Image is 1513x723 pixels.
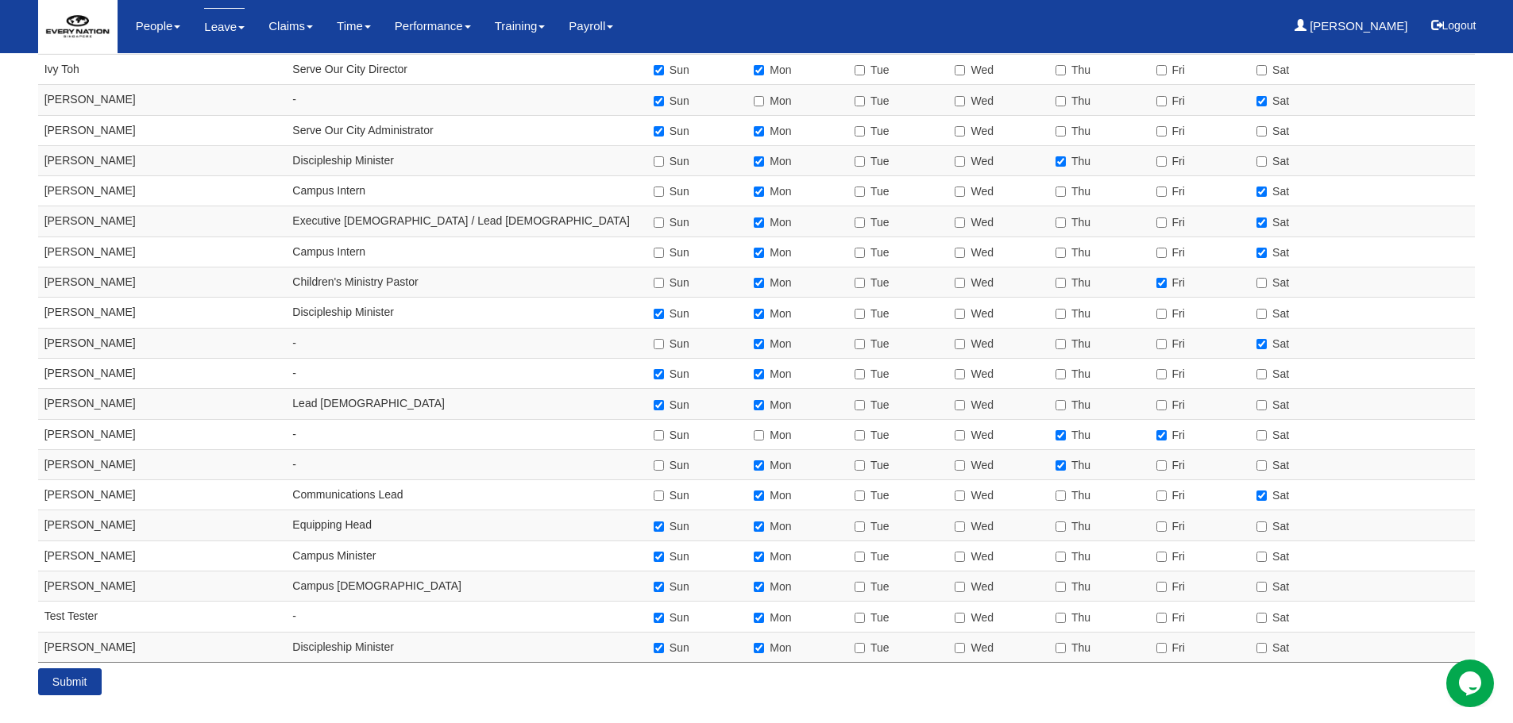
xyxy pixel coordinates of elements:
[1071,398,1090,411] span: Thu
[670,246,689,259] span: Sun
[1272,520,1289,533] span: Sat
[770,155,791,167] span: Mon
[1256,187,1267,197] input: Sat
[1156,460,1167,471] input: Fri
[754,65,764,75] input: Mon
[754,339,764,349] input: Mon
[955,582,965,592] input: Wed
[1056,248,1066,258] input: Thu
[870,489,890,502] span: Tue
[870,398,890,411] span: Tue
[770,520,791,533] span: Mon
[654,460,664,471] input: Sun
[770,94,791,107] span: Mon
[38,389,287,419] td: [PERSON_NAME]
[1156,369,1167,379] input: Fri
[971,367,994,380] span: Wed
[971,307,994,320] span: Wed
[1256,369,1267,379] input: Sat
[654,96,664,106] input: Sun
[1156,552,1167,562] input: Fri
[955,248,965,258] input: Wed
[654,156,664,167] input: Sun
[1156,490,1167,501] input: Fri
[855,460,865,471] input: Tue
[770,246,791,259] span: Mon
[670,216,689,229] span: Sun
[754,552,764,562] input: Mon
[1056,369,1066,379] input: Thu
[1071,246,1090,259] span: Thu
[286,267,647,298] td: Children's Ministry Pastor
[670,550,689,563] span: Sun
[855,187,865,197] input: Tue
[971,520,994,533] span: Wed
[1172,307,1185,320] span: Fri
[654,187,664,197] input: Sun
[286,449,647,479] td: -
[754,490,764,501] input: Mon
[1272,185,1289,198] span: Sat
[971,459,994,471] span: Wed
[955,613,965,623] input: Wed
[286,328,647,358] td: -
[754,369,764,379] input: Mon
[1272,367,1289,380] span: Sat
[654,613,664,623] input: Sun
[286,115,647,145] td: Serve Our City Administrator
[654,126,664,137] input: Sun
[855,369,865,379] input: Tue
[754,400,764,410] input: Mon
[670,125,689,137] span: Sun
[670,276,689,289] span: Sun
[286,298,647,328] td: Discipleship Minister
[1272,63,1289,76] span: Sat
[654,582,664,592] input: Sun
[1256,460,1267,471] input: Sat
[770,398,791,411] span: Mon
[870,246,890,259] span: Tue
[38,298,287,328] td: [PERSON_NAME]
[1256,96,1267,106] input: Sat
[955,309,965,319] input: Wed
[870,307,890,320] span: Tue
[1172,337,1185,350] span: Fri
[1156,339,1167,349] input: Fri
[1272,307,1289,320] span: Sat
[1256,309,1267,319] input: Sat
[1256,248,1267,258] input: Sat
[1172,155,1185,167] span: Fri
[1071,337,1090,350] span: Thu
[670,155,689,167] span: Sun
[38,358,287,388] td: [PERSON_NAME]
[654,643,664,653] input: Sun
[971,185,994,198] span: Wed
[286,206,647,237] td: Executive [DEMOGRAPHIC_DATA] / Lead [DEMOGRAPHIC_DATA]
[1156,613,1167,623] input: Fri
[38,267,287,298] td: [PERSON_NAME]
[770,550,791,563] span: Mon
[971,63,994,76] span: Wed
[1172,367,1185,380] span: Fri
[286,358,647,388] td: -
[1420,6,1488,44] button: Logout
[670,459,689,471] span: Sun
[1172,276,1185,289] span: Fri
[855,400,865,410] input: Tue
[1056,156,1066,167] input: Thu
[38,206,287,237] td: [PERSON_NAME]
[770,489,791,502] span: Mon
[754,126,764,137] input: Mon
[670,337,689,350] span: Sun
[1071,94,1090,107] span: Thu
[754,217,764,228] input: Mon
[1156,582,1167,592] input: Fri
[955,490,965,501] input: Wed
[870,337,890,350] span: Tue
[1156,217,1167,228] input: Fri
[1256,490,1267,501] input: Sat
[971,155,994,167] span: Wed
[1056,187,1066,197] input: Thu
[955,430,965,440] input: Wed
[754,613,764,623] input: Mon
